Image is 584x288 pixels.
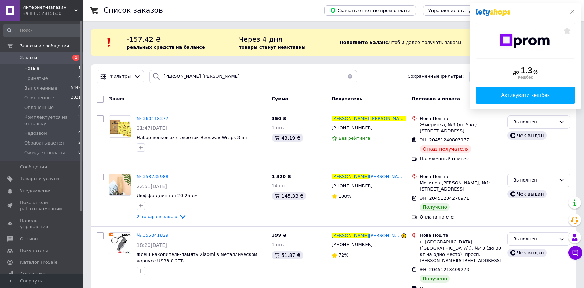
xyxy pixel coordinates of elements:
[20,248,48,254] span: Покупатели
[78,75,81,82] span: 0
[420,137,469,142] span: ЭН: 20451240803177
[78,130,81,137] span: 0
[24,65,39,72] span: Новые
[339,136,370,141] span: Без рейтинга
[137,214,187,219] a: 2 товара в заказе
[137,242,167,248] span: 18:20[DATE]
[137,184,167,189] span: 22:51[DATE]
[20,199,64,212] span: Показатели работы компании
[71,85,81,91] span: 5442
[420,196,469,201] span: ЭН: 20451234276971
[149,70,357,83] input: Поиск по номеру заказа, ФИО покупателя, номеру телефона, Email, номеру накладной
[20,176,59,182] span: Товары и услуги
[332,115,406,122] a: [PERSON_NAME][PERSON_NAME]
[420,203,450,211] div: Получено
[72,55,79,61] span: 1
[137,174,168,179] span: № 358735988
[20,188,51,194] span: Уведомления
[420,145,471,153] div: Отказ получателя
[420,115,502,122] div: Нова Пошта
[137,125,167,131] span: 21:47[DATE]
[408,73,464,80] span: Сохраненные фильтры:
[239,45,306,50] b: товары станут неактивны
[109,96,124,101] span: Заказ
[324,5,416,16] button: Скачать отчет по пром-оплате
[78,140,81,146] span: 2
[127,35,161,44] span: -157.42 ₴
[507,131,547,140] div: Чек выдан
[340,40,388,45] b: Пополните Баланс
[513,177,556,184] div: Выполнен
[24,130,47,137] span: Недозвон
[20,164,47,170] span: Сообщения
[22,10,83,17] div: Ваш ID: 2815630
[332,233,369,238] span: [PERSON_NAME]
[78,104,81,111] span: 0
[24,150,65,156] span: Ожидает оплаты
[71,95,81,101] span: 2321
[109,174,131,196] a: Фото товару
[420,122,502,134] div: Жмеринка, №3 (до 5 кг): [STREET_ADDRESS]
[110,73,131,80] span: Фильтры
[420,239,502,264] div: г. [GEOGRAPHIC_DATA] ([GEOGRAPHIC_DATA].), №43 (до 30 кг на одно место): просп. [PERSON_NAME][STR...
[22,4,74,10] span: Интернет-магазин
[568,246,582,260] button: Чат с покупателем
[513,119,556,126] div: Выполнен
[137,116,168,121] a: № 360118377
[24,114,78,127] span: Комплектуется на отправку
[272,116,286,121] span: 350 ₴
[78,114,81,127] span: 2
[272,251,303,259] div: 51.87 ₴
[24,85,57,91] span: Выполненные
[104,6,163,15] h1: Список заказов
[104,37,114,48] img: :exclamation:
[109,233,131,254] img: Фото товару
[420,174,502,180] div: Нова Пошта
[369,233,406,238] span: [PERSON_NAME]
[420,214,502,220] div: Оплата на счет
[137,135,248,140] a: Набор восковых салфеток Beeswax Wraps 3 шт
[420,275,450,283] div: Получено
[137,214,178,219] span: 2 товара в заказе
[332,183,373,188] span: [PHONE_NUMBER]
[20,271,46,277] span: Аналитика
[109,174,131,195] img: Фото товару
[329,35,493,50] div: , чтоб и далее получать заказы
[20,259,57,266] span: Каталог ProSale
[20,55,37,61] span: Заказы
[513,235,556,243] div: Выполнен
[420,267,469,272] span: ЭН: 20451218409273
[420,156,502,162] div: Наложенный платеж
[272,192,306,200] div: 145.33 ₴
[109,115,131,138] a: Фото товару
[339,252,349,258] span: 72%
[332,116,369,121] span: [PERSON_NAME]
[137,252,257,263] a: Флеш накопитель-память Xiaomi в металлическом корпусе USB3.0 2TB
[24,104,54,111] span: Оплаченные
[24,75,48,82] span: Принятые
[332,233,400,239] a: [PERSON_NAME][PERSON_NAME]
[20,217,64,230] span: Панель управления
[109,232,131,254] a: Фото товару
[428,8,483,13] span: Управление статусами
[137,233,168,238] a: № 355341829
[507,190,547,198] div: Чек выдан
[272,242,284,247] span: 1 шт.
[24,95,54,101] span: Отмененные
[332,96,362,101] span: Покупатель
[332,174,406,180] a: [PERSON_NAME][PERSON_NAME]
[272,174,291,179] span: 1 320 ₴
[420,232,502,239] div: Нова Пошта
[423,5,488,16] button: Управление статусами
[332,174,369,179] span: [PERSON_NAME]
[137,193,198,198] a: Люффа длинная 20-25 см
[370,116,408,121] span: [PERSON_NAME]
[339,194,351,199] span: 100%
[272,96,288,101] span: Сумма
[343,70,357,83] button: Очистить
[20,236,38,242] span: Отзывы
